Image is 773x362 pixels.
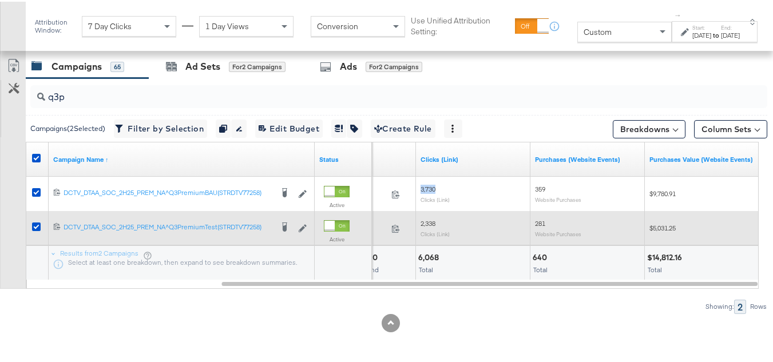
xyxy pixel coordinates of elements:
span: Total [419,264,433,272]
span: $5,031.25 [649,222,676,230]
a: The number of clicks on links appearing on your ad or Page that direct people to your sites off F... [421,153,526,162]
div: Campaigns ( 2 Selected) [30,122,105,132]
span: 1 Day Views [205,19,249,30]
button: Create Rule [371,118,435,136]
div: 2 [734,298,746,312]
button: Column Sets [694,118,767,137]
a: DCTV_DTAA_SOC_2H25_PREM_NA^Q3PremiumTest(STRDTV77258) [64,221,272,232]
sub: Clicks (Link) [421,229,450,236]
div: 640 [533,250,550,261]
span: Edit Budget [259,120,319,134]
span: 7 Day Clicks [88,19,132,30]
span: Filter by Selection [117,120,204,134]
a: The number of times a purchase was made tracked by your Custom Audience pixel on your website aft... [535,153,640,162]
span: 359 [535,183,545,192]
div: 65 [110,60,124,70]
button: Breakdowns [613,118,685,137]
span: 3,730 [421,183,435,192]
span: ↑ [673,12,684,16]
label: Use Unified Attribution Setting: [411,14,510,35]
span: 281 [535,217,545,226]
div: [DATE] [692,29,711,38]
span: $9,780.91 [649,188,676,196]
a: Shows the current state of your Ad Campaign. [319,153,367,162]
sub: Clicks (Link) [421,194,450,201]
div: Ad Sets [185,58,220,71]
sub: Website Purchases [535,194,581,201]
div: Attribution Window: [34,17,76,33]
input: Search Campaigns by Name, ID or Objective [45,79,702,102]
a: The total value of the purchase actions tracked by your Custom Audience pixel on your website aft... [649,153,755,162]
a: The total amount spent to date. [344,153,411,162]
span: Total [533,264,548,272]
a: DCTV_DTAA_SOC_2H25_PREM_NA^Q3PremiumBAU(STRDTV77258) [64,186,272,198]
a: Your campaign name. [53,153,310,162]
span: 2,338 [421,217,435,226]
span: Conversion [317,19,358,30]
label: Start: [692,22,711,30]
div: Ads [340,58,357,71]
sub: Website Purchases [535,229,581,236]
label: Active [324,234,350,241]
div: [DATE] [721,29,740,38]
div: 6,068 [418,250,442,261]
span: Custom [584,25,612,35]
span: Total [648,264,662,272]
div: Campaigns [51,58,102,71]
div: $14,812.16 [647,250,685,261]
div: DCTV_DTAA_SOC_2H25_PREM_NA^Q3PremiumTest(STRDTV77258) [64,221,272,230]
button: Edit Budget [255,118,323,136]
div: Showing: [705,301,734,309]
div: Rows [750,301,767,309]
label: End: [721,22,740,30]
div: DCTV_DTAA_SOC_2H25_PREM_NA^Q3PremiumBAU(STRDTV77258) [64,186,272,196]
div: for 2 Campaigns [229,60,286,70]
strong: to [711,29,721,38]
span: Create Rule [374,120,432,134]
div: for 2 Campaigns [366,60,422,70]
label: Active [324,200,350,207]
button: Filter by Selection [114,118,207,136]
